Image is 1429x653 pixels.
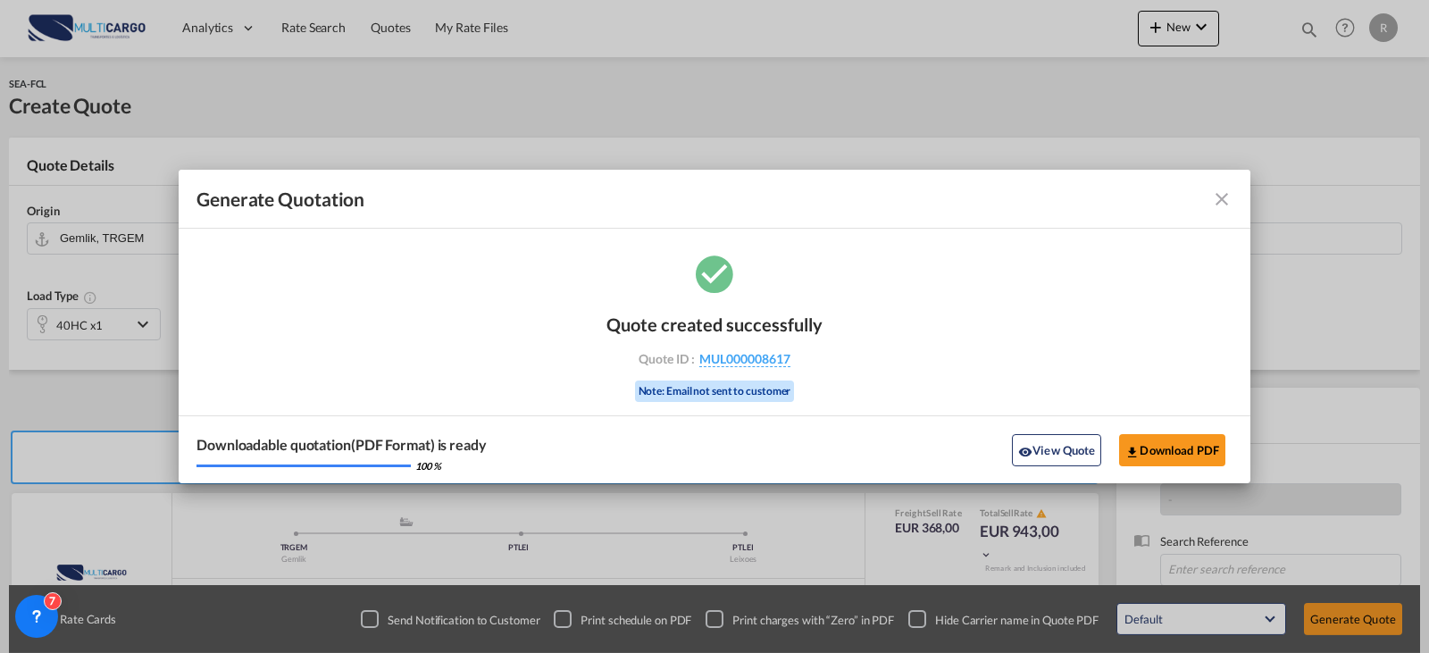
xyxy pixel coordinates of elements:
span: Generate Quotation [196,188,364,211]
md-icon: icon-checkbox-marked-circle [692,251,737,296]
div: Note: Email not sent to customer [635,381,795,403]
md-icon: icon-close fg-AAA8AD cursor m-0 [1211,188,1233,210]
span: MUL000008617 [699,351,790,367]
div: Downloadable quotation(PDF Format) is ready [196,435,487,455]
md-icon: icon-download [1125,445,1140,459]
button: Download PDF [1119,434,1225,466]
md-icon: icon-eye [1018,445,1032,459]
md-dialog: Generate Quotation Quote ... [179,170,1250,484]
div: Quote ID : [611,351,818,367]
button: icon-eyeView Quote [1012,434,1101,466]
div: 100 % [415,459,441,473]
div: Quote created successfully [606,314,823,335]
